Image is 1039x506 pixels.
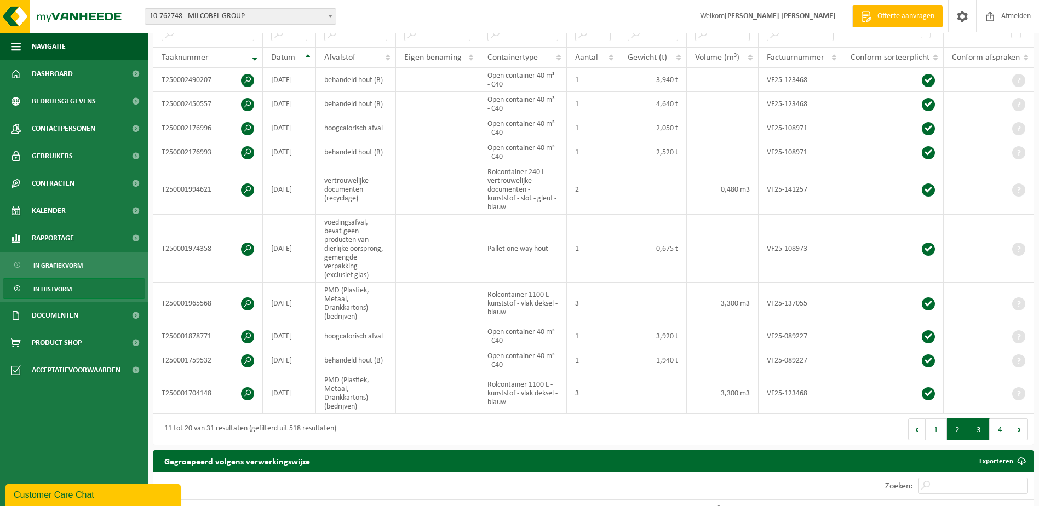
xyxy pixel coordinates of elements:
[153,372,263,414] td: T250001704148
[852,5,943,27] a: Offerte aanvragen
[990,418,1011,440] button: 4
[619,348,687,372] td: 1,940 t
[767,53,824,62] span: Factuurnummer
[759,324,842,348] td: VF25-089227
[263,116,316,140] td: [DATE]
[32,33,66,60] span: Navigatie
[479,348,567,372] td: Open container 40 m³ - C40
[263,68,316,92] td: [DATE]
[759,68,842,92] td: VF25-123468
[759,116,842,140] td: VF25-108971
[263,215,316,283] td: [DATE]
[687,283,759,324] td: 3,300 m3
[316,348,396,372] td: behandeld hout (B)
[908,418,926,440] button: Previous
[479,140,567,164] td: Open container 40 m³ - C40
[324,53,355,62] span: Afvalstof
[32,115,95,142] span: Contactpersonen
[487,53,538,62] span: Containertype
[153,215,263,283] td: T250001974358
[851,53,929,62] span: Conform sorteerplicht
[32,225,74,252] span: Rapportage
[619,324,687,348] td: 3,920 t
[759,92,842,116] td: VF25-123468
[316,372,396,414] td: PMD (Plastiek, Metaal, Drankkartons) (bedrijven)
[404,53,462,62] span: Eigen benaming
[759,215,842,283] td: VF25-108973
[316,324,396,348] td: hoogcalorisch afval
[567,372,619,414] td: 3
[575,53,598,62] span: Aantal
[316,140,396,164] td: behandeld hout (B)
[875,11,937,22] span: Offerte aanvragen
[32,170,74,197] span: Contracten
[926,418,947,440] button: 1
[687,372,759,414] td: 3,300 m3
[952,53,1020,62] span: Conform afspraken
[687,164,759,215] td: 0,480 m3
[567,283,619,324] td: 3
[1011,418,1028,440] button: Next
[153,116,263,140] td: T250002176996
[971,450,1032,472] a: Exporteren
[33,279,72,300] span: In lijstvorm
[567,215,619,283] td: 1
[153,324,263,348] td: T250001878771
[263,283,316,324] td: [DATE]
[153,164,263,215] td: T250001994621
[3,278,145,299] a: In lijstvorm
[316,92,396,116] td: behandeld hout (B)
[968,418,990,440] button: 3
[316,283,396,324] td: PMD (Plastiek, Metaal, Drankkartons) (bedrijven)
[628,53,667,62] span: Gewicht (t)
[479,68,567,92] td: Open container 40 m³ - C40
[32,197,66,225] span: Kalender
[32,329,82,357] span: Product Shop
[162,53,209,62] span: Taaknummer
[619,68,687,92] td: 3,940 t
[153,450,321,472] h2: Gegroepeerd volgens verwerkingswijze
[479,116,567,140] td: Open container 40 m³ - C40
[316,68,396,92] td: behandeld hout (B)
[316,164,396,215] td: vertrouwelijke documenten (recyclage)
[567,324,619,348] td: 1
[32,60,73,88] span: Dashboard
[479,92,567,116] td: Open container 40 m³ - C40
[759,348,842,372] td: VF25-089227
[619,116,687,140] td: 2,050 t
[316,116,396,140] td: hoogcalorisch afval
[619,92,687,116] td: 4,640 t
[725,12,836,20] strong: [PERSON_NAME] [PERSON_NAME]
[263,324,316,348] td: [DATE]
[153,92,263,116] td: T250002450557
[759,164,842,215] td: VF25-141257
[145,9,336,24] span: 10-762748 - MILCOBEL GROUP
[153,140,263,164] td: T250002176993
[567,140,619,164] td: 1
[5,482,183,506] iframe: chat widget
[263,92,316,116] td: [DATE]
[567,92,619,116] td: 1
[695,53,739,62] span: Volume (m³)
[479,324,567,348] td: Open container 40 m³ - C40
[145,8,336,25] span: 10-762748 - MILCOBEL GROUP
[947,418,968,440] button: 2
[263,164,316,215] td: [DATE]
[759,140,842,164] td: VF25-108971
[32,88,96,115] span: Bedrijfsgegevens
[885,482,912,491] label: Zoeken:
[619,140,687,164] td: 2,520 t
[567,116,619,140] td: 1
[759,283,842,324] td: VF25-137055
[316,215,396,283] td: voedingsafval, bevat geen producten van dierlijke oorsprong, gemengde verpakking (exclusief glas)
[567,68,619,92] td: 1
[567,348,619,372] td: 1
[32,142,73,170] span: Gebruikers
[271,53,295,62] span: Datum
[263,140,316,164] td: [DATE]
[153,283,263,324] td: T250001965568
[159,419,336,439] div: 11 tot 20 van 31 resultaten (gefilterd uit 518 resultaten)
[153,348,263,372] td: T250001759532
[263,348,316,372] td: [DATE]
